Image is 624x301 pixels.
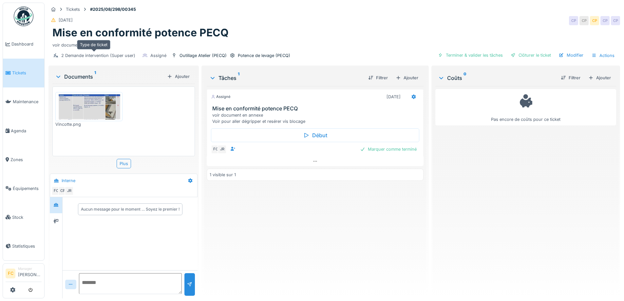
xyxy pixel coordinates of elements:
div: Coûts [438,74,556,82]
div: 1 visible sur 1 [210,172,236,178]
a: Maintenance [3,87,44,116]
sup: 1 [94,73,96,81]
a: Statistiques [3,232,44,260]
div: CP [600,16,610,25]
div: voir document en annexe [52,39,616,48]
div: Interne [62,178,75,184]
div: Vincotte.png [55,121,123,127]
span: Statistiques [12,243,42,249]
div: [DATE] [59,17,73,23]
span: Zones [10,157,42,163]
h3: Mise en conformité potence PECQ [212,105,420,112]
div: Filtrer [558,73,583,82]
a: Équipements [3,174,44,203]
div: Plus [117,159,131,168]
sup: 0 [463,74,466,82]
div: [DATE] [387,94,401,100]
span: Tickets [12,70,42,76]
div: CP [579,16,589,25]
div: Ajouter [164,72,192,81]
div: FC [51,186,61,196]
a: Tickets [3,59,44,87]
sup: 1 [238,74,239,82]
div: Terminer & valider les tâches [435,51,505,60]
h1: Mise en conformité potence PECQ [52,27,229,39]
div: CP [611,16,620,25]
img: 3qito9tizp3b0g20pscwd8y0as4s [57,94,121,119]
span: Agenda [11,128,42,134]
span: Équipements [13,185,42,192]
a: Dashboard [3,30,44,59]
div: Documents [55,73,164,81]
div: Type de ticket [77,40,110,49]
div: Potence de levage (PECQ) [238,52,290,59]
img: Badge_color-CXgf-gQk.svg [14,7,33,26]
span: Maintenance [13,99,42,105]
div: Pas encore de coûts pour ce ticket [440,92,612,122]
div: CP [590,16,599,25]
a: FC Manager[PERSON_NAME] [6,266,42,282]
div: Actions [589,51,617,60]
div: Manager [18,266,42,271]
div: Tickets [66,6,80,12]
div: Aucun message pour le moment … Soyez le premier ! [81,206,180,212]
div: voir document en annexe Voir pour aller dégripper et resérer vis blocage [212,112,420,124]
div: CP [58,186,67,196]
div: FC [211,145,220,154]
div: Modifier [556,51,586,60]
strong: #2025/08/298/00345 [87,6,139,12]
div: Début [211,128,419,142]
div: Outillage Atelier (PECQ) [180,52,227,59]
span: Stock [12,214,42,220]
div: Tâches [209,74,363,82]
div: Ajouter [393,73,421,82]
a: Stock [3,203,44,232]
div: CP [569,16,578,25]
a: Zones [3,145,44,174]
span: Dashboard [11,41,42,47]
div: Assigné [150,52,166,59]
div: Assigné [211,94,231,100]
li: FC [6,269,15,278]
div: Ajouter [586,73,614,82]
div: JR [217,145,227,154]
div: Marquer comme terminé [357,145,419,154]
div: Filtrer [366,73,390,82]
li: [PERSON_NAME] [18,266,42,280]
a: Agenda [3,116,44,145]
div: Clôturer le ticket [508,51,554,60]
div: JR [65,186,74,196]
div: 2 Demande intervention (Super user) [61,52,135,59]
